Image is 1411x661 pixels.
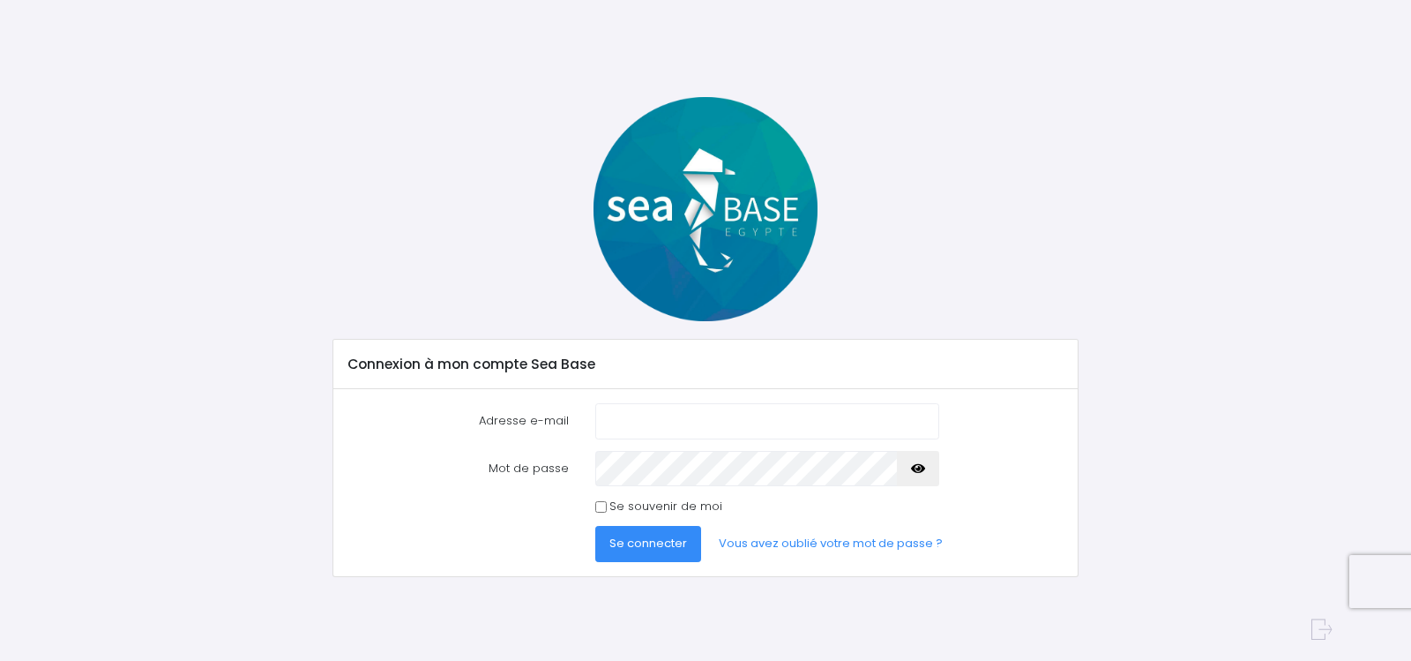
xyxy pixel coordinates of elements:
a: Vous avez oublié votre mot de passe ? [705,526,957,561]
label: Mot de passe [335,451,582,486]
span: Se connecter [609,535,687,552]
div: Connexion à mon compte Sea Base [333,340,1077,389]
label: Se souvenir de moi [609,498,722,515]
label: Adresse e-mail [335,403,582,439]
button: Se connecter [595,526,701,561]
